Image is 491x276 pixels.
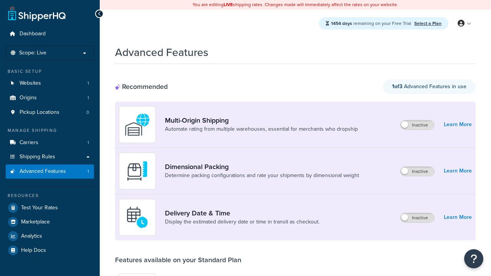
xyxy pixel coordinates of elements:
[6,127,94,134] div: Manage Shipping
[6,68,94,75] div: Basic Setup
[331,20,412,27] span: remaining on your Free Trial
[400,167,434,176] label: Inactive
[6,150,94,164] a: Shipping Rules
[21,233,42,240] span: Analytics
[6,243,94,257] a: Help Docs
[20,80,41,87] span: Websites
[87,80,89,87] span: 1
[19,50,46,56] span: Scope: Live
[6,76,94,90] a: Websites1
[20,154,55,160] span: Shipping Rules
[6,164,94,179] a: Advanced Features1
[6,201,94,215] a: Test Your Rates
[6,136,94,150] a: Carriers1
[115,82,168,91] div: Recommended
[124,204,151,231] img: gfkeb5ejjkALwAAAABJRU5ErkJggg==
[20,140,38,146] span: Carriers
[6,105,94,120] a: Pickup Locations0
[6,91,94,105] li: Origins
[165,116,358,125] a: Multi-Origin Shipping
[392,82,466,90] span: Advanced Features in use
[400,213,434,222] label: Inactive
[21,247,46,254] span: Help Docs
[165,163,359,171] a: Dimensional Packing
[464,249,483,268] button: Open Resource Center
[6,229,94,243] a: Analytics
[6,215,94,229] a: Marketplace
[6,76,94,90] li: Websites
[20,109,59,116] span: Pickup Locations
[224,1,233,8] b: LIVE
[6,164,94,179] li: Advanced Features
[124,111,151,138] img: WatD5o0RtDAAAAAElFTkSuQmCC
[21,219,50,225] span: Marketplace
[331,20,352,27] strong: 1454 days
[6,27,94,41] a: Dashboard
[115,45,208,60] h1: Advanced Features
[124,158,151,184] img: DTVBYsAAAAAASUVORK5CYII=
[87,140,89,146] span: 1
[20,95,37,101] span: Origins
[165,209,320,217] a: Delivery Date & Time
[86,109,89,116] span: 0
[6,91,94,105] a: Origins1
[414,20,442,27] a: Select a Plan
[444,166,472,176] a: Learn More
[165,218,320,226] a: Display the estimated delivery date or time in transit as checkout.
[444,212,472,223] a: Learn More
[87,168,89,175] span: 1
[392,82,402,90] strong: 1 of 3
[6,136,94,150] li: Carriers
[165,125,358,133] a: Automate rating from multiple warehouses, essential for merchants who dropship
[444,119,472,130] a: Learn More
[6,192,94,199] div: Resources
[400,120,434,130] label: Inactive
[20,168,66,175] span: Advanced Features
[21,205,58,211] span: Test Your Rates
[6,105,94,120] li: Pickup Locations
[87,95,89,101] span: 1
[165,172,359,179] a: Determine packing configurations and rate your shipments by dimensional weight
[115,256,241,264] div: Features available on your Standard Plan
[20,31,46,37] span: Dashboard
